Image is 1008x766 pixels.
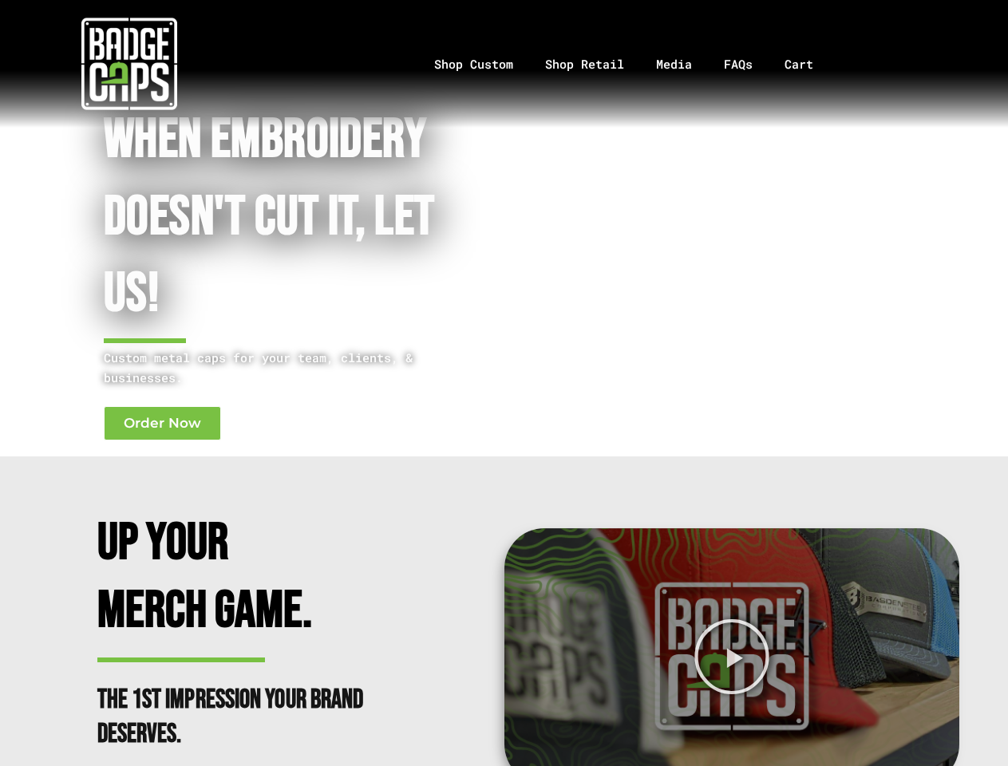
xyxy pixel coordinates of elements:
[97,683,377,752] h2: The 1st impression your brand deserves.
[259,22,1008,106] nav: Menu
[97,510,377,645] h2: Up Your Merch Game.
[529,22,640,106] a: Shop Retail
[769,22,849,106] a: Cart
[708,22,769,106] a: FAQs
[104,406,221,440] a: Order Now
[81,16,177,112] img: badgecaps white logo with green acccent
[640,22,708,106] a: Media
[104,102,446,334] h1: When Embroidery Doesn't cut it, Let Us!
[693,618,771,696] div: Play Video
[104,348,446,388] p: Custom metal caps for your team, clients, & businesses.
[418,22,529,106] a: Shop Custom
[124,417,201,430] span: Order Now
